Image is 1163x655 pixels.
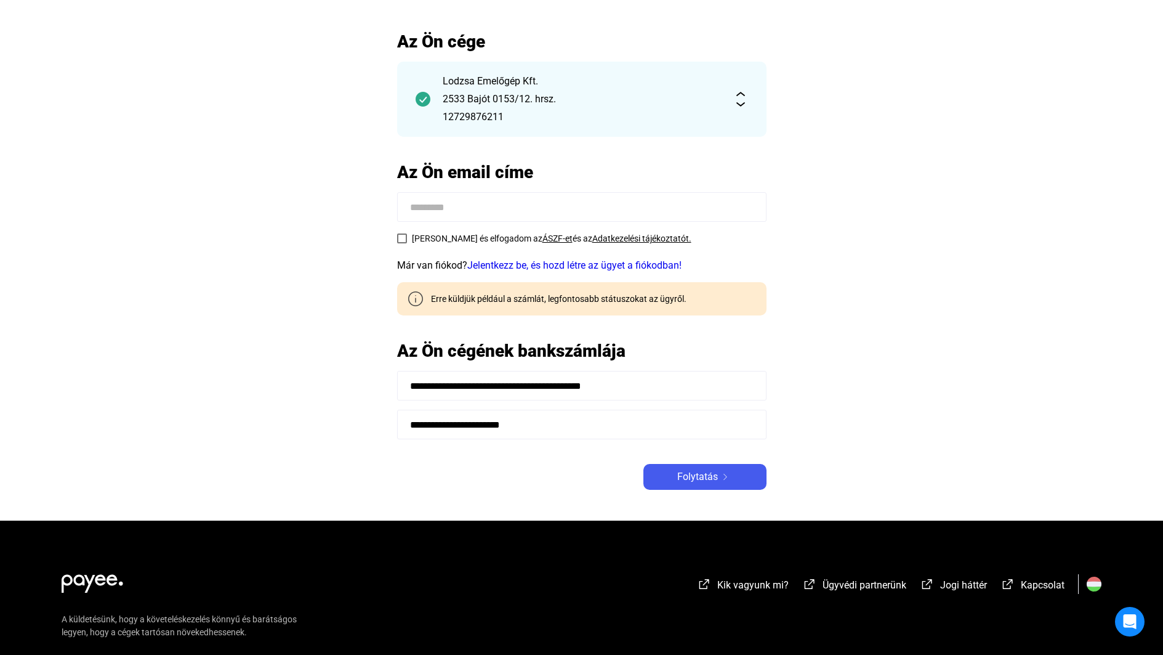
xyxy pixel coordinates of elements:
img: white-payee-white-dot.svg [62,568,123,593]
div: Erre küldjük például a számlát, legfontosabb státuszokat az ügyről. [422,293,686,305]
img: HU.svg [1087,577,1101,592]
a: Jelentkezz be, és hozd létre az ügyet a fiókodban! [467,259,682,271]
a: external-link-whiteKik vagyunk mi? [697,581,789,593]
div: Open Intercom Messenger [1115,607,1145,637]
span: és az [573,234,592,243]
h2: Az Ön cégének bankszámlája [397,340,767,362]
img: external-link-white [802,578,817,590]
span: [PERSON_NAME] és elfogadom az [412,234,542,243]
img: info-grey-outline [408,291,423,306]
img: arrow-right-white [718,474,733,480]
a: external-link-whiteÜgyvédi partnerünk [802,581,906,593]
img: external-link-white [697,578,712,590]
div: 2533 Bajót 0153/12. hrsz. [443,92,721,107]
img: external-link-white [1000,578,1015,590]
div: Lodzsa Emelőgép Kft. [443,74,721,89]
a: external-link-whiteKapcsolat [1000,581,1064,593]
a: Adatkezelési tájékoztatót. [592,234,691,243]
h2: Az Ön email címe [397,161,767,183]
div: Már van fiókod? [397,258,767,273]
img: checkmark-darker-green-circle [416,92,430,107]
a: external-link-whiteJogi háttér [920,581,987,593]
div: 12729876211 [443,110,721,124]
h2: Az Ön cége [397,31,767,52]
button: Folytatásarrow-right-white [643,464,767,490]
img: expand [733,92,748,107]
span: Kapcsolat [1021,579,1064,591]
span: Kik vagyunk mi? [717,579,789,591]
img: external-link-white [920,578,935,590]
span: Ügyvédi partnerünk [823,579,906,591]
span: Folytatás [677,470,718,484]
span: Jogi háttér [940,579,987,591]
a: ÁSZF-et [542,234,573,243]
